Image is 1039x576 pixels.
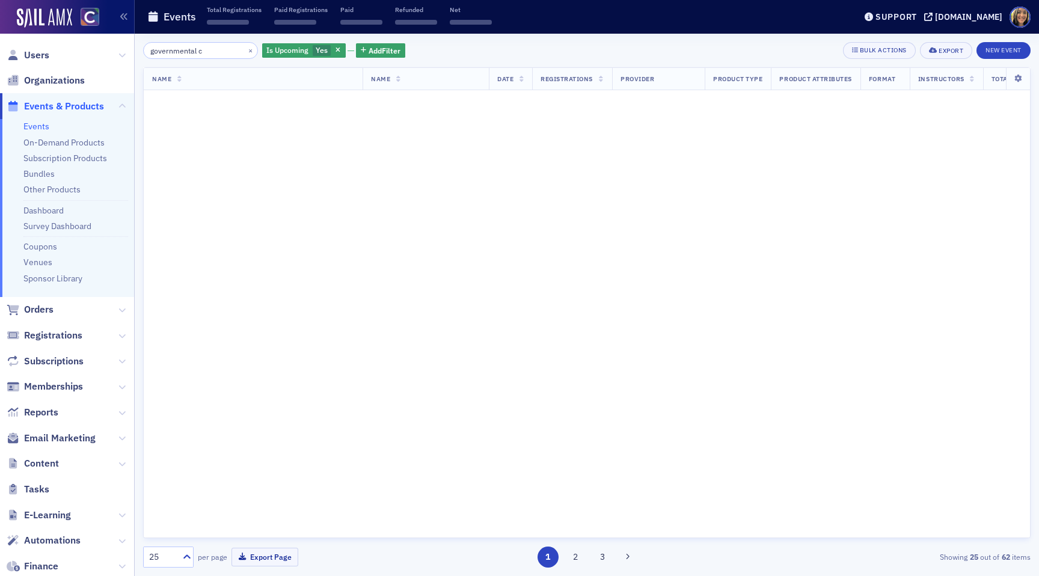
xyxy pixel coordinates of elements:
[17,8,72,28] img: SailAMX
[369,45,400,56] span: Add Filter
[7,303,54,316] a: Orders
[371,75,390,83] span: Name
[198,551,227,562] label: per page
[274,5,328,14] p: Paid Registrations
[7,406,58,419] a: Reports
[7,74,85,87] a: Organizations
[24,329,82,342] span: Registrations
[713,75,762,83] span: Product Type
[149,551,176,563] div: 25
[7,509,71,522] a: E-Learning
[24,74,85,87] span: Organizations
[7,483,49,496] a: Tasks
[23,221,91,231] a: Survey Dashboard
[565,547,586,568] button: 2
[24,483,49,496] span: Tasks
[7,355,84,368] a: Subscriptions
[976,44,1031,55] a: New Event
[7,380,83,393] a: Memberships
[538,547,559,568] button: 1
[743,551,1031,562] div: Showing out of items
[7,329,82,342] a: Registrations
[23,184,81,195] a: Other Products
[207,5,262,14] p: Total Registrations
[869,75,895,83] span: Format
[450,20,492,25] span: ‌
[24,406,58,419] span: Reports
[24,432,96,445] span: Email Marketing
[24,100,104,113] span: Events & Products
[24,355,84,368] span: Subscriptions
[23,121,49,132] a: Events
[999,551,1012,562] strong: 62
[81,8,99,26] img: SailAMX
[23,205,64,216] a: Dashboard
[24,457,59,470] span: Content
[1010,7,1031,28] span: Profile
[592,547,613,568] button: 3
[24,560,58,573] span: Finance
[621,75,654,83] span: Provider
[23,273,82,284] a: Sponsor Library
[152,75,171,83] span: Name
[497,75,513,83] span: Date
[340,20,382,25] span: ‌
[24,303,54,316] span: Orders
[23,241,57,252] a: Coupons
[274,20,316,25] span: ‌
[24,380,83,393] span: Memberships
[316,45,328,55] span: Yes
[7,457,59,470] a: Content
[24,534,81,547] span: Automations
[266,45,308,55] span: Is Upcoming
[143,42,258,59] input: Search…
[23,153,107,164] a: Subscription Products
[967,551,980,562] strong: 25
[395,20,437,25] span: ‌
[207,20,249,25] span: ‌
[939,47,963,54] div: Export
[935,11,1002,22] div: [DOMAIN_NAME]
[23,257,52,268] a: Venues
[875,11,917,22] div: Support
[920,42,972,59] button: Export
[340,5,382,14] p: Paid
[23,168,55,179] a: Bundles
[7,432,96,445] a: Email Marketing
[860,47,907,54] div: Bulk Actions
[245,44,256,55] button: ×
[24,509,71,522] span: E-Learning
[72,8,99,28] a: View Homepage
[262,43,346,58] div: Yes
[7,534,81,547] a: Automations
[541,75,593,83] span: Registrations
[7,100,104,113] a: Events & Products
[356,43,405,58] button: AddFilter
[7,560,58,573] a: Finance
[231,548,298,566] button: Export Page
[164,10,196,24] h1: Events
[24,49,49,62] span: Users
[843,42,916,59] button: Bulk Actions
[924,13,1007,21] button: [DOMAIN_NAME]
[976,42,1031,59] button: New Event
[450,5,492,14] p: Net
[918,75,964,83] span: Instructors
[395,5,437,14] p: Refunded
[23,137,105,148] a: On-Demand Products
[7,49,49,62] a: Users
[779,75,851,83] span: Product Attributes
